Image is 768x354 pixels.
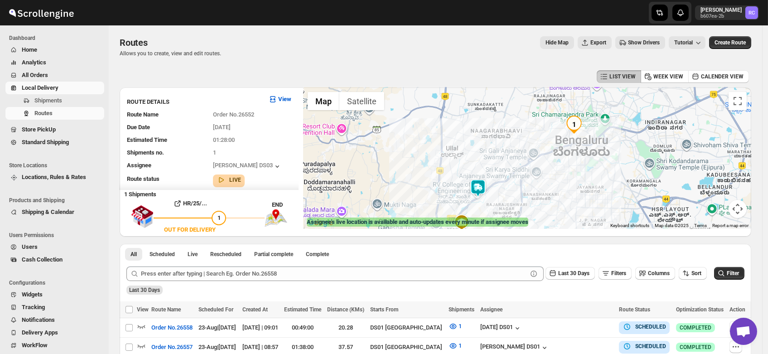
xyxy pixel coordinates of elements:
[597,70,641,83] button: LIST VIEW
[127,149,164,156] span: Shipments no.
[546,267,595,280] button: Last 30 Days
[370,306,398,313] span: Starts From
[7,1,75,24] img: ScrollEngine
[305,217,335,229] a: Open this area in Google Maps (opens a new window)
[688,70,749,83] button: CALENDER VIEW
[5,339,104,352] button: WorkFlow
[217,214,221,221] span: 1
[5,44,104,56] button: Home
[695,5,759,20] button: User menu
[5,314,104,326] button: Notifications
[22,59,46,66] span: Analytics
[199,344,237,350] span: 23-Aug | [DATE]
[307,218,528,227] label: Assignee's live location is available and auto-updates every minute if assignee moves
[5,253,104,266] button: Cash Collection
[674,39,693,46] span: Tutorial
[653,73,683,80] span: WEEK VIEW
[22,243,38,250] span: Users
[701,73,744,80] span: CALENDER VIEW
[623,342,666,351] button: SCHEDULED
[22,46,37,53] span: Home
[565,116,583,134] div: 1
[749,10,755,16] text: RC
[9,34,104,42] span: Dashboard
[229,177,241,183] b: LIVE
[120,37,148,48] span: Routes
[22,304,45,310] span: Tracking
[306,251,329,258] span: Complete
[130,251,137,258] span: All
[611,270,626,276] span: Filters
[125,248,142,261] button: All routes
[480,343,549,352] div: [PERSON_NAME] DS01
[480,324,522,333] button: [DATE] DS01
[680,344,711,351] span: COMPLETED
[308,92,339,110] button: Show street map
[127,97,261,107] h3: ROUTE DETAILS
[154,196,226,211] button: HR/25/...
[727,270,739,276] span: Filter
[480,306,502,313] span: Assignee
[265,209,287,227] img: trip_end.png
[5,56,104,69] button: Analytics
[5,69,104,82] button: All Orders
[714,267,744,280] button: Filter
[558,270,589,276] span: Last 30 Days
[5,301,104,314] button: Tracking
[370,323,443,332] div: DS01 [GEOGRAPHIC_DATA]
[5,241,104,253] button: Users
[213,136,235,143] span: 01:28:00
[9,162,104,169] span: Store Locations
[641,70,689,83] button: WEEK VIEW
[648,270,670,276] span: Columns
[339,92,384,110] button: Show satellite imagery
[9,232,104,239] span: Users Permissions
[729,306,745,313] span: Action
[34,97,62,104] span: Shipments
[5,206,104,218] button: Shipping & Calendar
[590,39,606,46] span: Export
[540,36,574,49] button: Map action label
[22,174,86,180] span: Locations, Rules & Rates
[127,136,167,143] span: Estimated Time
[22,256,63,263] span: Cash Collection
[712,223,749,228] a: Report a map error
[635,343,666,349] b: SCHEDULED
[34,110,53,116] span: Routes
[5,288,104,301] button: Widgets
[120,186,156,198] b: 1 Shipments
[263,92,297,107] button: View
[655,223,689,228] span: Map data ©2025
[254,251,293,258] span: Partial complete
[609,73,636,80] span: LIST VIEW
[459,342,462,349] span: 1
[242,306,268,313] span: Created At
[242,343,279,352] div: [DATE] | 08:57
[5,107,104,120] button: Routes
[327,306,364,313] span: Distance (KMs)
[635,324,666,330] b: SCHEDULED
[700,14,742,19] p: b607ea-2b
[599,267,632,280] button: Filters
[213,124,231,131] span: [DATE]
[272,200,299,209] div: END
[691,270,701,276] span: Sort
[164,225,216,234] div: OUT FOR DELIVERY
[578,36,612,49] button: Export
[151,306,181,313] span: Route Name
[146,320,198,335] button: Order No.26558
[635,267,675,280] button: Columns
[459,323,462,330] span: 1
[22,291,43,298] span: Widgets
[9,197,104,204] span: Products and Shipping
[151,323,193,332] span: Order No.26558
[210,251,242,258] span: Rescheduled
[546,39,569,46] span: Hide Map
[370,343,443,352] div: DS01 [GEOGRAPHIC_DATA]
[217,175,241,184] button: LIVE
[22,316,55,323] span: Notifications
[188,251,198,258] span: Live
[22,329,58,336] span: Delivery Apps
[729,92,747,110] button: Toggle fullscreen view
